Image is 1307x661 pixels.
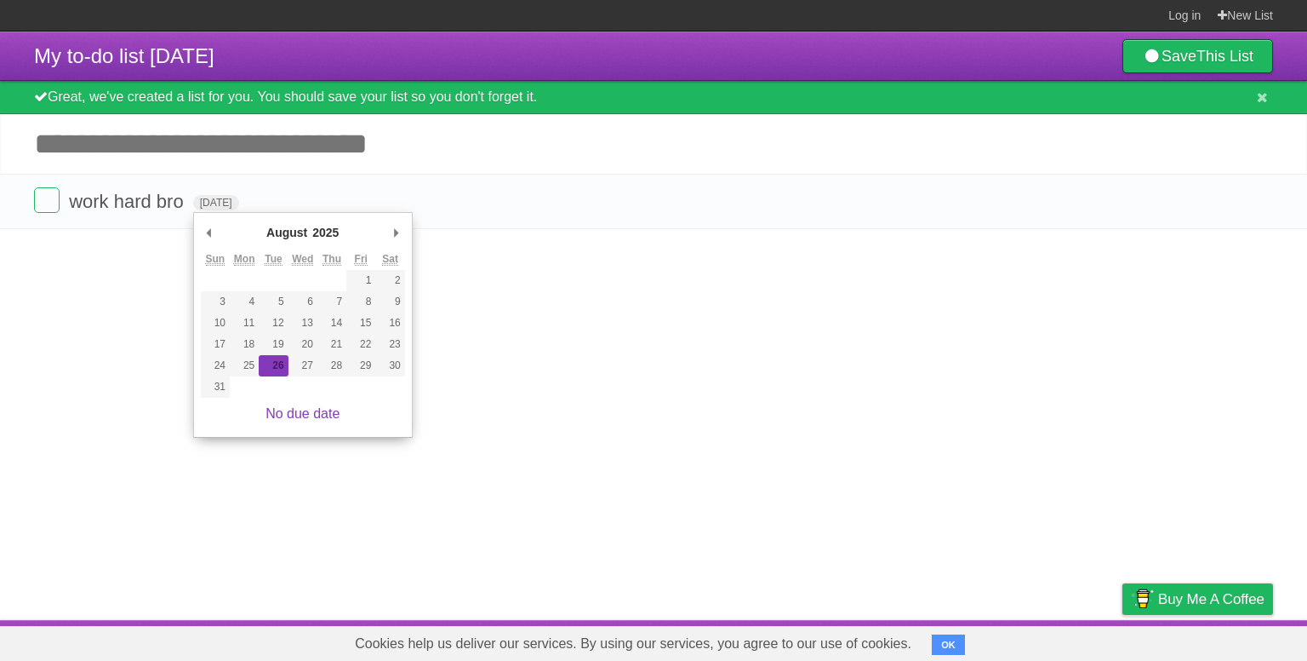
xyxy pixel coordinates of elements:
button: 5 [259,291,288,313]
button: 2 [375,270,404,291]
button: 1 [346,270,375,291]
a: Developers [952,624,1021,657]
a: Suggest a feature [1166,624,1273,657]
a: Privacy [1100,624,1144,657]
label: Done [34,187,60,213]
a: Buy me a coffee [1122,583,1273,615]
button: 8 [346,291,375,313]
button: 11 [230,313,259,334]
abbr: Tuesday [265,253,282,266]
button: 4 [230,291,259,313]
span: Cookies help us deliver our services. By using our services, you agree to our use of cookies. [338,627,928,661]
a: SaveThis List [1122,39,1273,73]
abbr: Thursday [322,253,341,266]
button: Previous Month [201,220,218,245]
button: Next Month [388,220,405,245]
button: 27 [288,355,317,376]
abbr: Sunday [206,253,225,266]
button: 26 [259,355,288,376]
button: 14 [317,313,346,334]
button: 7 [317,291,346,313]
button: 21 [317,334,346,355]
abbr: Saturday [382,253,398,266]
span: [DATE] [193,195,239,210]
a: About [896,624,932,657]
img: Buy me a coffee [1131,584,1154,613]
button: 23 [375,334,404,355]
button: 24 [201,355,230,376]
a: No due date [265,406,340,421]
b: This List [1196,48,1253,65]
span: work hard bro [69,191,188,212]
div: 2025 [310,220,341,245]
button: 12 [259,313,288,334]
button: 25 [230,355,259,376]
span: Buy me a coffee [1158,584,1264,614]
button: 19 [259,334,288,355]
button: 30 [375,355,404,376]
button: 28 [317,355,346,376]
button: 20 [288,334,317,355]
abbr: Friday [355,253,368,266]
button: 13 [288,313,317,334]
span: My to-do list [DATE] [34,44,214,67]
a: Terms [1042,624,1080,657]
button: 15 [346,313,375,334]
button: 9 [375,291,404,313]
button: 3 [201,291,230,313]
button: 10 [201,313,230,334]
abbr: Monday [234,253,255,266]
button: OK [932,635,965,655]
div: August [264,220,310,245]
button: 22 [346,334,375,355]
button: 16 [375,313,404,334]
button: 18 [230,334,259,355]
button: 6 [288,291,317,313]
button: 29 [346,355,375,376]
button: 31 [201,376,230,398]
abbr: Wednesday [292,253,313,266]
button: 17 [201,334,230,355]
